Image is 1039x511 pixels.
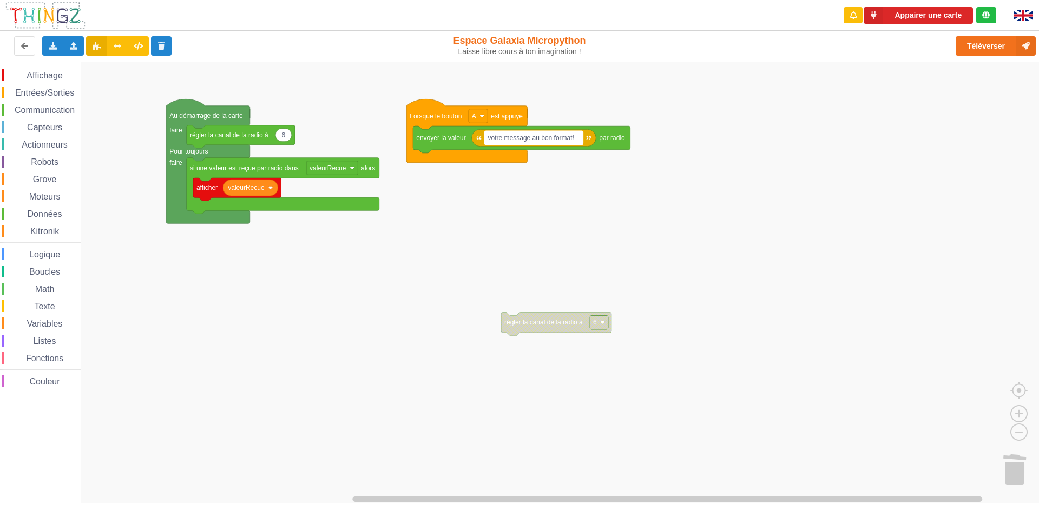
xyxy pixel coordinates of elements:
span: Math [34,284,56,294]
text: 6 [593,318,597,326]
img: thingz_logo.png [5,1,86,30]
span: Logique [28,250,62,259]
text: régler la canal de la radio à [190,131,268,139]
text: envoyer la valeur [416,134,465,142]
span: Boucles [28,267,62,276]
div: Tu es connecté au serveur de création de Thingz [976,7,996,23]
text: A [472,112,476,120]
button: Appairer une carte [864,7,973,24]
span: Variables [25,319,64,328]
text: 6 [282,131,286,139]
span: Affichage [25,71,64,80]
span: Données [26,209,64,218]
text: Lorsque le bouton [410,112,462,120]
span: Communication [13,105,76,115]
text: Au démarrage de la carte [169,112,243,120]
span: Fonctions [24,354,65,363]
text: si une valeur est reçue par radio dans [190,164,299,171]
span: Robots [29,157,60,167]
text: régler la canal de la radio à [504,318,583,326]
text: par radio [599,134,625,142]
text: votre message au bon format! [488,134,574,142]
text: faire [169,159,182,167]
div: Espace Galaxia Micropython [429,35,610,56]
text: valeurRecue [310,164,346,171]
span: Kitronik [29,227,61,236]
text: faire [169,127,182,134]
span: Listes [32,336,58,346]
div: Laisse libre cours à ton imagination ! [429,47,610,56]
text: est appuyé [491,112,523,120]
text: Pour toujours [169,148,208,155]
text: alors [361,164,375,171]
button: Téléverser [956,36,1036,56]
span: Texte [32,302,56,311]
span: Grove [31,175,58,184]
img: gb.png [1014,10,1033,21]
span: Couleur [28,377,62,386]
text: valeurRecue [228,184,265,191]
span: Moteurs [28,192,62,201]
span: Entrées/Sorties [14,88,76,97]
span: Actionneurs [20,140,69,149]
text: afficher [196,184,218,191]
span: Capteurs [25,123,64,132]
